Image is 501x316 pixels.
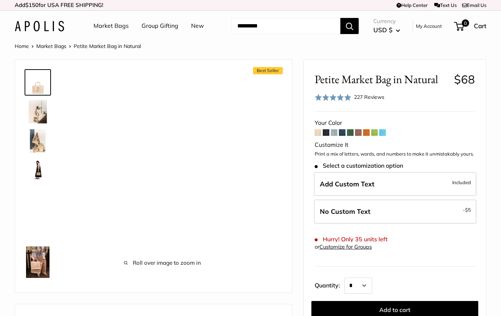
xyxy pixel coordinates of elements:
a: Market Bags [36,43,66,49]
a: description_The Original Market bag in its 4 native styles [25,128,51,154]
img: description_Effortless style that elevates every moment [26,100,50,123]
img: description_The Original Market bag in its 4 native styles [26,129,50,153]
a: Petite Market Bag in Natural [25,216,51,242]
button: USD $ [373,24,400,36]
a: Market Bags [94,21,129,31]
img: Petite Market Bag in Natural [26,159,50,182]
span: Roll over image to zoom in [74,258,251,268]
a: description_Effortless style that elevates every moment [25,98,51,125]
span: USD $ [373,26,392,34]
a: Email Us [462,2,486,8]
input: Search... [231,18,340,34]
span: Cart [474,22,486,30]
span: 0 [462,19,469,27]
span: Currency [373,16,400,26]
a: Help Center [396,2,428,8]
a: Petite Market Bag in Natural [25,69,51,96]
span: $150 [25,1,39,8]
span: Petite Market Bag in Natural [315,73,449,86]
a: New [191,21,204,31]
div: Your Color [315,118,475,129]
div: Customize It [315,140,475,150]
img: Petite Market Bag in Natural [26,284,50,307]
a: Group Gifting [142,21,178,31]
a: Text Us [434,2,457,8]
span: Hurry! Only 35 units left [315,236,388,243]
a: description_Spacious inner area with room for everything. [25,186,51,213]
a: My Account [416,22,442,30]
img: Petite Market Bag in Natural [26,246,50,278]
span: Add Custom Text [320,180,374,188]
a: Petite Market Bag in Natural [25,282,51,309]
span: No Custom Text [320,207,370,216]
a: Home [15,43,29,49]
span: Included [452,178,471,187]
div: or [315,242,372,252]
span: $5 [465,207,471,213]
a: Petite Market Bag in Natural [25,245,51,279]
button: Search [340,18,359,34]
span: Petite Market Bag in Natural [74,43,141,49]
label: Quantity: [315,275,344,294]
img: Petite Market Bag in Natural [26,71,50,94]
img: Apolis [15,21,64,31]
nav: Breadcrumb [15,41,141,51]
label: Add Custom Text [314,172,476,196]
a: Petite Market Bag in Natural [25,157,51,183]
span: 227 Reviews [354,94,384,100]
label: Leave Blank [314,200,476,224]
span: $68 [454,72,475,86]
a: 0 Cart [455,20,486,32]
p: Print a mix of letters, words, and numbers to make it unmistakably yours. [315,150,475,158]
a: Customize for Groups [319,243,372,250]
span: Select a customization option [315,162,403,169]
span: Best Seller [253,67,283,74]
span: - [463,205,471,214]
